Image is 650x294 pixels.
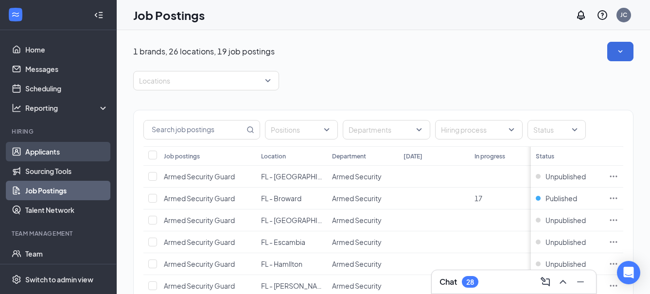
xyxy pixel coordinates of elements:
span: Unpublished [545,259,586,269]
span: Armed Security [332,259,382,268]
span: Unpublished [545,215,586,225]
td: FL - Hamllton [256,253,327,275]
span: Armed Security Guard [164,194,235,203]
span: Published [545,193,577,203]
td: Armed Security [327,188,398,209]
span: Armed Security Guard [164,216,235,225]
span: Armed Security Guard [164,172,235,181]
h1: Job Postings [133,7,205,23]
svg: Ellipses [609,259,618,269]
div: 28 [466,278,474,286]
svg: Settings [12,275,21,284]
svg: QuestionInfo [597,9,608,21]
span: Armed Security [332,216,382,225]
td: FL - Alachua [256,166,327,188]
svg: SmallChevronDown [615,47,625,56]
button: Minimize [573,274,588,290]
svg: ChevronUp [557,276,569,288]
span: FL - Hamllton [261,259,302,268]
svg: Minimize [575,276,586,288]
svg: Ellipses [609,215,618,225]
td: Armed Security [327,253,398,275]
a: Messages [25,59,108,79]
span: FL - Broward [261,194,301,203]
th: In progress [470,146,541,166]
span: FL - Escambia [261,238,305,246]
td: FL - Broward [256,188,327,209]
svg: Collapse [94,10,104,20]
svg: Ellipses [609,281,618,291]
svg: Ellipses [609,172,618,181]
div: Hiring [12,127,106,136]
a: Applicants [25,142,108,161]
svg: Ellipses [609,193,618,203]
div: Open Intercom Messenger [617,261,640,284]
td: Armed Security [327,166,398,188]
div: Switch to admin view [25,275,93,284]
td: Armed Security [327,209,398,231]
span: Unpublished [545,172,586,181]
button: ComposeMessage [538,274,553,290]
a: Home [25,40,108,59]
span: FL - [GEOGRAPHIC_DATA] [261,172,345,181]
span: Armed Security Guard [164,281,235,290]
svg: Analysis [12,103,21,113]
div: Team Management [12,229,106,238]
button: SmallChevronDown [607,42,633,61]
button: ChevronUp [555,274,571,290]
span: Armed Security [332,172,382,181]
td: FL - Columbia [256,209,327,231]
div: JC [620,11,627,19]
span: Armed Security Guard [164,238,235,246]
a: Talent Network [25,200,108,220]
a: Sourcing Tools [25,161,108,181]
span: 17 [474,194,482,203]
div: Location [261,152,286,160]
a: Job Postings [25,181,108,200]
span: Armed Security [332,238,382,246]
p: 1 brands, 26 locations, 19 job postings [133,46,275,57]
td: FL - Escambia [256,231,327,253]
td: Armed Security [327,231,398,253]
span: Armed Security [332,194,382,203]
th: Status [531,146,604,166]
th: [DATE] [399,146,470,166]
div: Job postings [164,152,200,160]
span: Armed Security Guard [164,259,235,268]
svg: ComposeMessage [540,276,551,288]
input: Search job postings [144,121,245,139]
a: Team [25,244,108,263]
span: Armed Security [332,281,382,290]
svg: Notifications [575,9,587,21]
svg: WorkstreamLogo [11,10,20,19]
span: FL - [PERSON_NAME] [261,281,329,290]
div: Department [332,152,366,160]
span: FL - [GEOGRAPHIC_DATA] [261,216,345,225]
span: Unpublished [545,237,586,247]
h3: Chat [439,277,457,287]
a: Scheduling [25,79,108,98]
svg: MagnifyingGlass [246,126,254,134]
div: Reporting [25,103,109,113]
svg: Ellipses [609,237,618,247]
